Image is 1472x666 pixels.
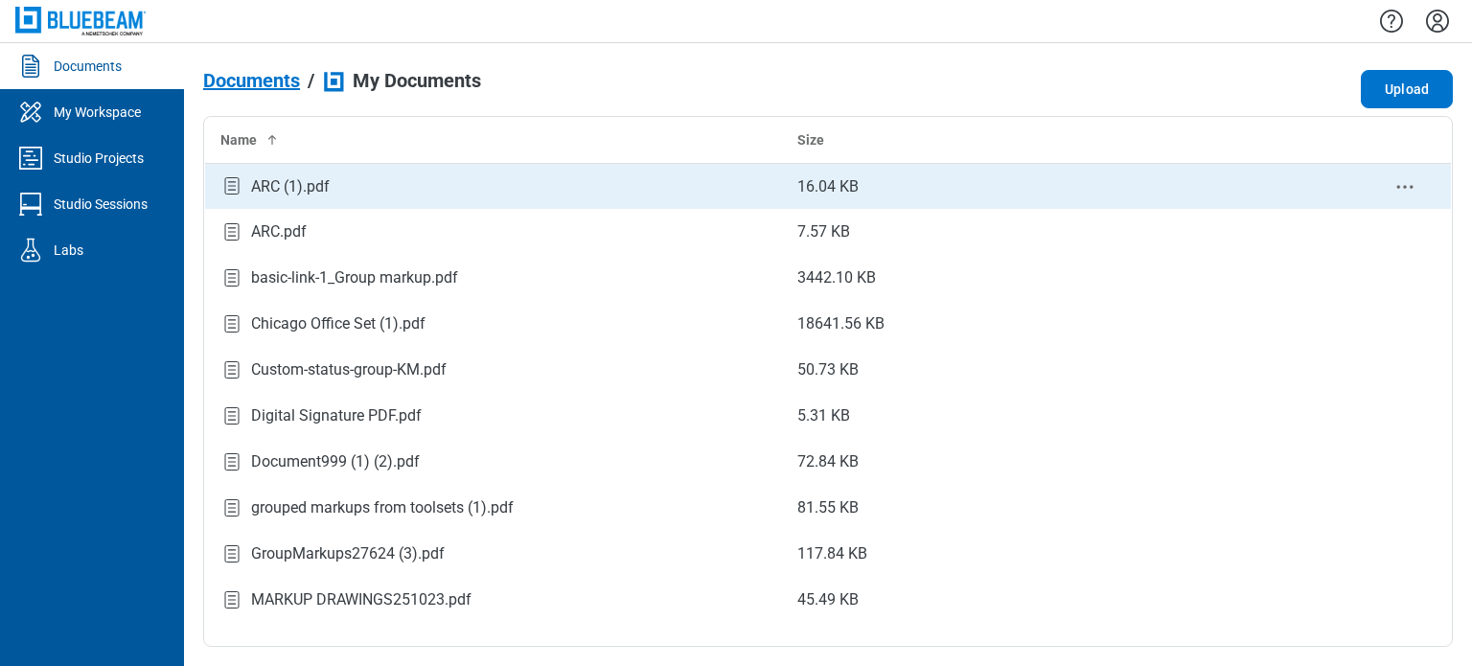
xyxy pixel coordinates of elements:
svg: Studio Projects [15,143,46,173]
div: Digital Signature PDF.pdf [251,404,422,427]
div: grouped markups from toolsets (1).pdf [251,496,514,519]
div: / [308,70,314,91]
td: 45.49 KB [782,577,1360,623]
table: bb-data-table [204,117,1452,624]
div: MARKUP DRAWINGS251023.pdf [251,588,471,611]
div: ARC.pdf [251,220,307,243]
td: 50.73 KB [782,347,1360,393]
div: basic-link-1_Group markup.pdf [251,266,458,289]
td: 72.84 KB [782,439,1360,485]
div: Labs [54,241,83,260]
td: 18641.56 KB [782,301,1360,347]
span: Documents [203,70,300,91]
td: 7.57 KB [782,209,1360,255]
div: Studio Sessions [54,195,148,214]
td: 16.04 KB [782,163,1360,209]
td: 5.31 KB [782,393,1360,439]
div: Size [797,130,1345,149]
button: Upload [1361,70,1453,108]
div: Document999 (1) (2).pdf [251,450,420,473]
svg: My Workspace [15,97,46,127]
button: context-menu [1393,175,1416,198]
div: GroupMarkups27624 (3).pdf [251,542,445,565]
span: My Documents [353,70,481,91]
button: Settings [1422,5,1453,37]
div: Custom-status-group-KM.pdf [251,358,447,381]
svg: Studio Sessions [15,189,46,219]
svg: Labs [15,235,46,265]
div: Name [220,130,767,149]
td: 3442.10 KB [782,255,1360,301]
td: 81.55 KB [782,485,1360,531]
div: Studio Projects [54,149,144,168]
div: ARC (1).pdf [251,175,330,198]
div: Chicago Office Set (1).pdf [251,312,425,335]
div: My Workspace [54,103,141,122]
img: Bluebeam, Inc. [15,7,146,34]
div: Documents [54,57,122,76]
td: 117.84 KB [782,531,1360,577]
svg: Documents [15,51,46,81]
